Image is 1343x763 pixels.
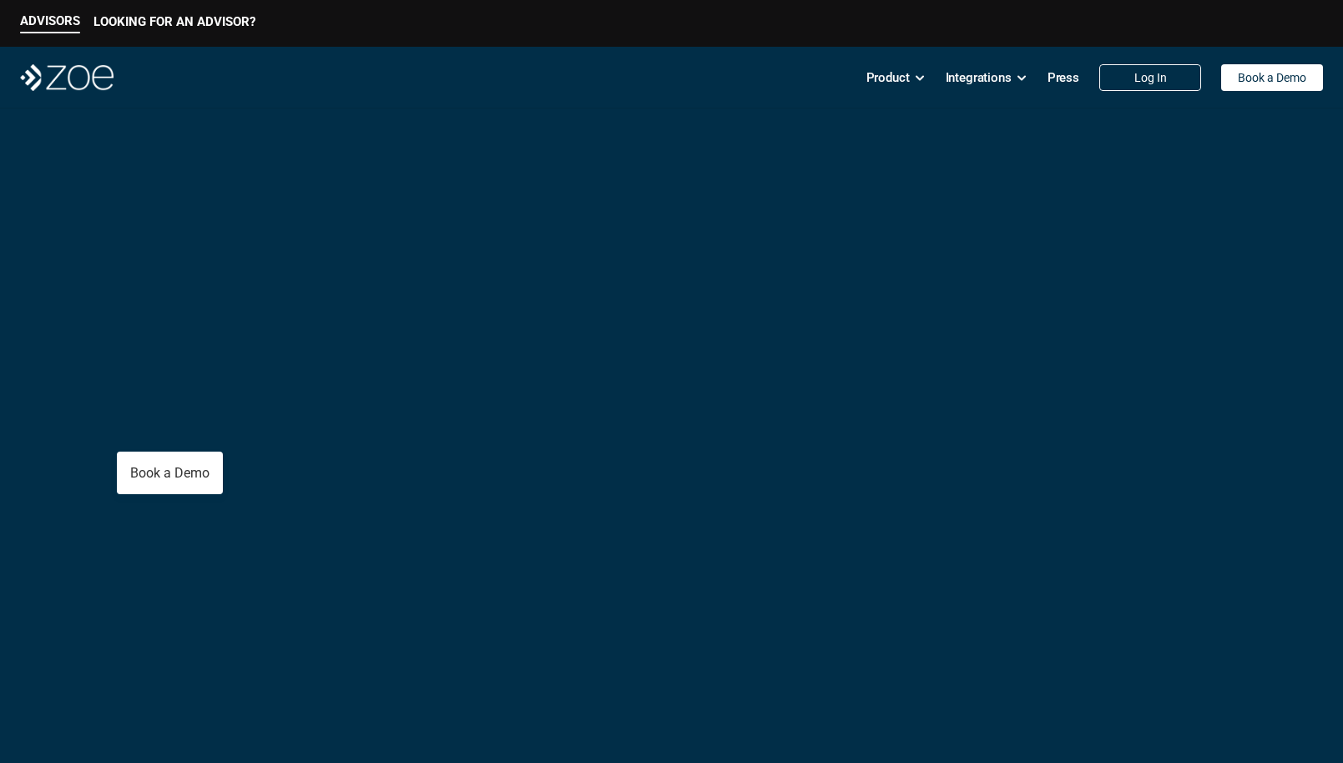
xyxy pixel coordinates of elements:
[117,230,502,286] p: Give Your
[1048,65,1079,90] p: Press
[177,401,585,424] strong: personalized investment management at scale
[946,65,1012,90] p: Integrations
[20,13,80,28] p: ADVISORS
[93,14,255,29] p: LOOKING FOR AN ADVISOR?
[1134,71,1167,85] p: Log In
[1238,71,1306,85] p: Book a Demo
[866,65,910,90] p: Product
[1048,61,1079,94] a: Press
[690,577,1154,586] em: The information in the visuals above is for illustrative purposes only and does not represent an ...
[117,377,618,426] p: The all-in-one wealth platform empowering RIAs to deliver .
[117,452,223,494] a: Book a Demo
[270,281,386,354] span: More
[117,286,502,351] p: Clients
[1099,64,1201,91] a: Log In
[1221,64,1323,91] a: Book a Demo
[386,281,403,354] span: .
[130,465,210,481] p: Book a Demo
